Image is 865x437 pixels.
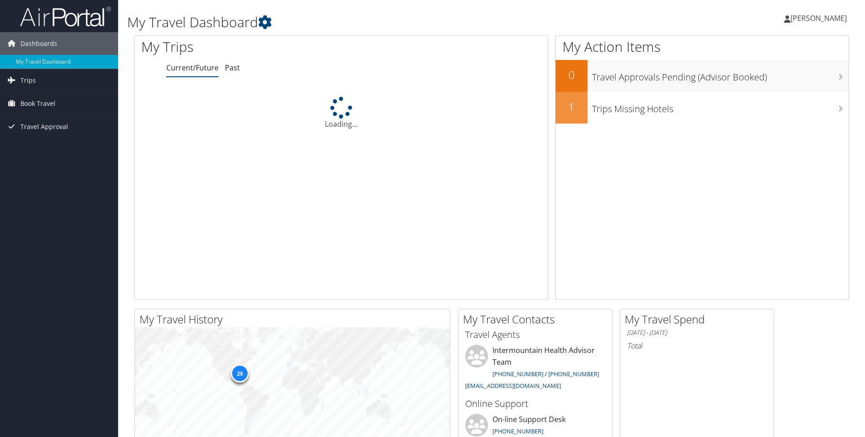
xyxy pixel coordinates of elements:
[492,370,599,378] a: [PHONE_NUMBER] / [PHONE_NUMBER]
[127,13,613,32] h1: My Travel Dashboard
[139,312,450,327] h2: My Travel History
[166,63,219,73] a: Current/Future
[492,427,543,435] a: [PHONE_NUMBER]
[556,92,849,124] a: 1Trips Missing Hotels
[790,13,847,23] span: [PERSON_NAME]
[225,63,240,73] a: Past
[20,92,55,115] span: Book Travel
[20,32,57,55] span: Dashboards
[556,37,849,56] h1: My Action Items
[20,69,36,92] span: Trips
[627,341,767,351] h6: Total
[592,66,849,84] h3: Travel Approvals Pending (Advisor Booked)
[463,312,612,327] h2: My Travel Contacts
[134,97,548,129] div: Loading...
[556,60,849,92] a: 0Travel Approvals Pending (Advisor Booked)
[461,345,610,393] li: Intermountain Health Advisor Team
[141,37,369,56] h1: My Trips
[231,364,249,382] div: 26
[625,312,774,327] h2: My Travel Spend
[556,67,587,83] h2: 0
[465,382,561,390] a: [EMAIL_ADDRESS][DOMAIN_NAME]
[556,99,587,114] h2: 1
[465,328,605,341] h3: Travel Agents
[20,115,68,138] span: Travel Approval
[465,397,605,410] h3: Online Support
[592,98,849,115] h3: Trips Missing Hotels
[627,328,767,337] h6: [DATE] - [DATE]
[784,5,856,32] a: [PERSON_NAME]
[20,6,111,27] img: airportal-logo.png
